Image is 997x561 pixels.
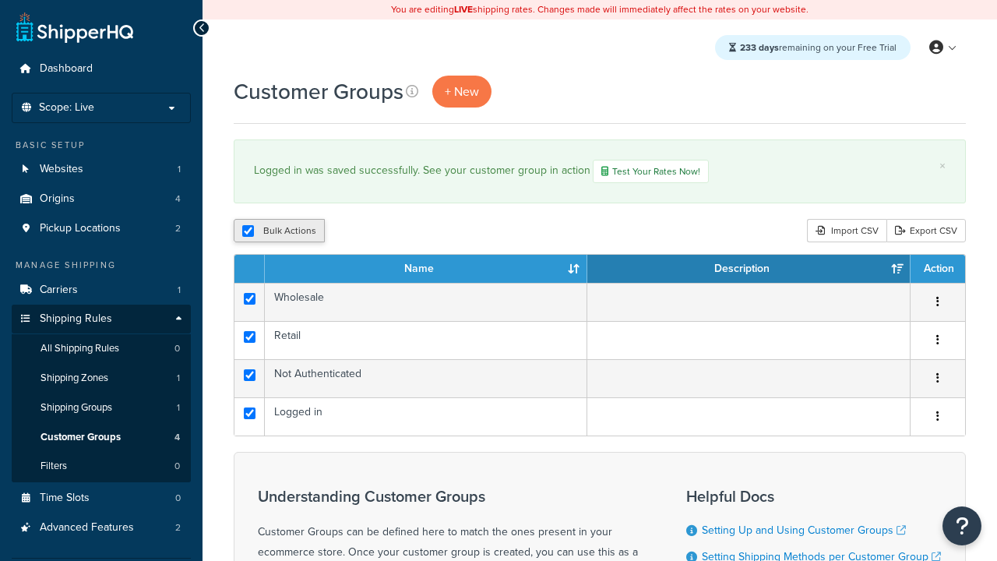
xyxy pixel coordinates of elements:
[12,305,191,482] li: Shipping Rules
[587,255,911,283] th: Description: activate to sort column ascending
[12,364,191,393] li: Shipping Zones
[939,160,946,172] a: ×
[178,284,181,297] span: 1
[12,423,191,452] a: Customer Groups 4
[12,334,191,363] a: All Shipping Rules 0
[12,214,191,243] a: Pickup Locations 2
[12,513,191,542] a: Advanced Features 2
[234,219,325,242] button: Bulk Actions
[12,139,191,152] div: Basic Setup
[40,521,134,535] span: Advanced Features
[265,359,587,397] td: Not Authenticated
[265,321,587,359] td: Retail
[12,276,191,305] li: Carriers
[174,460,180,473] span: 0
[254,160,946,183] div: Logged in was saved successfully. See your customer group in action
[40,222,121,235] span: Pickup Locations
[12,364,191,393] a: Shipping Zones 1
[178,163,181,176] span: 1
[40,492,90,505] span: Time Slots
[12,484,191,513] li: Time Slots
[702,522,906,538] a: Setting Up and Using Customer Groups
[41,372,108,385] span: Shipping Zones
[174,431,180,444] span: 4
[942,506,981,545] button: Open Resource Center
[12,155,191,184] a: Websites 1
[12,393,191,422] li: Shipping Groups
[258,488,647,505] h3: Understanding Customer Groups
[12,423,191,452] li: Customer Groups
[40,163,83,176] span: Websites
[40,192,75,206] span: Origins
[12,155,191,184] li: Websites
[12,484,191,513] a: Time Slots 0
[12,334,191,363] li: All Shipping Rules
[175,492,181,505] span: 0
[686,488,941,505] h3: Helpful Docs
[177,401,180,415] span: 1
[41,431,121,444] span: Customer Groups
[265,397,587,436] td: Logged in
[740,41,779,55] strong: 233 days
[16,12,133,43] a: ShipperHQ Home
[40,62,93,76] span: Dashboard
[40,284,78,297] span: Carriers
[12,393,191,422] a: Shipping Groups 1
[41,342,119,355] span: All Shipping Rules
[445,83,479,101] span: + New
[41,401,112,415] span: Shipping Groups
[454,2,473,16] b: LIVE
[39,101,94,115] span: Scope: Live
[886,219,966,242] a: Export CSV
[12,185,191,213] li: Origins
[12,276,191,305] a: Carriers 1
[12,452,191,481] a: Filters 0
[175,521,181,535] span: 2
[12,259,191,272] div: Manage Shipping
[715,35,911,60] div: remaining on your Free Trial
[41,460,67,473] span: Filters
[807,219,886,242] div: Import CSV
[593,160,709,183] a: Test Your Rates Now!
[12,513,191,542] li: Advanced Features
[12,55,191,83] a: Dashboard
[12,452,191,481] li: Filters
[174,342,180,355] span: 0
[265,283,587,321] td: Wholesale
[265,255,587,283] th: Name: activate to sort column ascending
[175,192,181,206] span: 4
[12,214,191,243] li: Pickup Locations
[911,255,965,283] th: Action
[12,305,191,333] a: Shipping Rules
[177,372,180,385] span: 1
[40,312,112,326] span: Shipping Rules
[234,76,403,107] h1: Customer Groups
[12,185,191,213] a: Origins 4
[432,76,491,108] a: + New
[175,222,181,235] span: 2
